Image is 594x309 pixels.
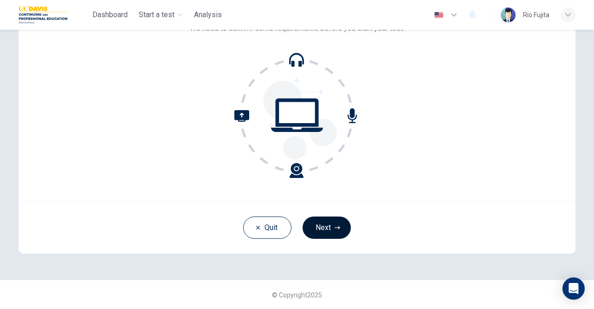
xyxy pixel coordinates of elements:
[562,277,585,300] div: Open Intercom Messenger
[303,217,351,239] button: Next
[194,9,222,20] span: Analysis
[190,7,226,23] button: Analysis
[243,217,291,239] button: Quit
[19,6,89,24] a: UC Davis logo
[135,7,187,23] button: Start a test
[433,12,445,19] img: en
[19,6,67,24] img: UC Davis logo
[523,9,549,20] div: Rio Fujita
[501,7,516,22] img: Profile picture
[272,291,322,299] span: © Copyright 2025
[89,7,131,23] button: Dashboard
[92,9,128,20] span: Dashboard
[139,9,174,20] span: Start a test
